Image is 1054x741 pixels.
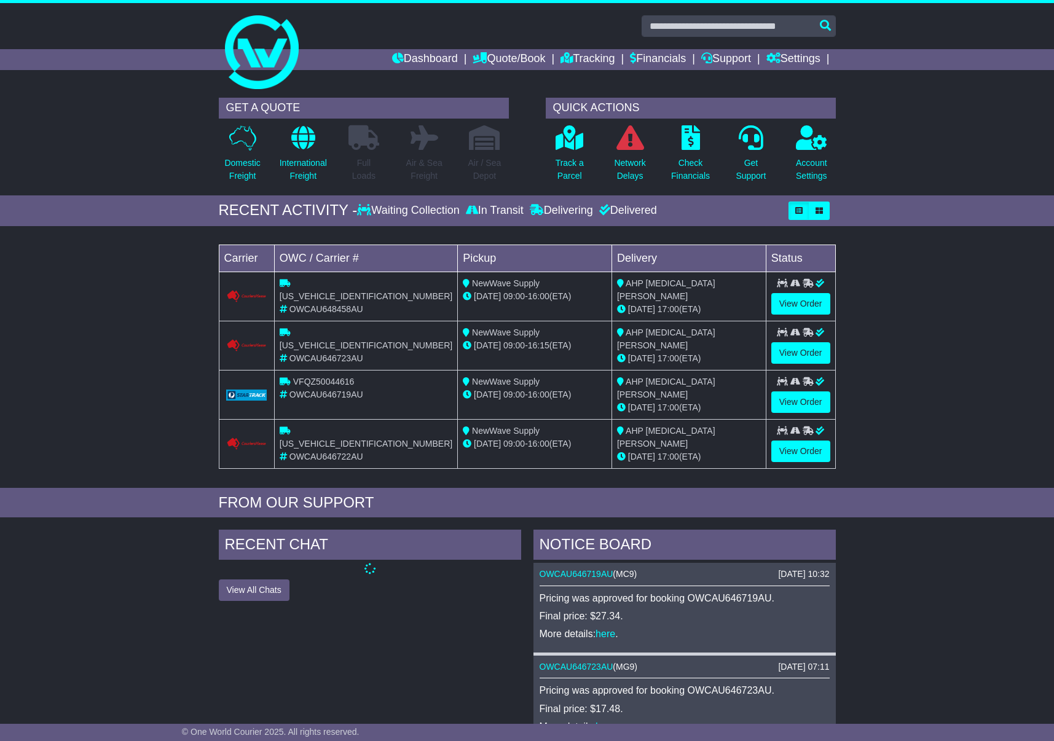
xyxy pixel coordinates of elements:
p: Network Delays [614,157,645,182]
p: International Freight [280,157,327,182]
span: [DATE] [474,439,501,449]
span: 09:00 [503,291,525,301]
div: Waiting Collection [357,204,462,218]
span: NewWave Supply [472,377,540,386]
img: GetCarrierServiceLogo [226,390,267,401]
p: Domestic Freight [224,157,260,182]
span: [DATE] [628,353,655,363]
td: OWC / Carrier # [274,245,457,272]
p: Air & Sea Freight [406,157,442,182]
span: 16:15 [528,340,549,350]
td: Pickup [458,245,612,272]
span: 16:00 [528,291,549,301]
span: [US_VEHICLE_IDENTIFICATION_NUMBER] [280,291,452,301]
span: OWCAU646719AU [289,390,363,399]
a: CheckFinancials [671,125,710,189]
div: ( ) [540,662,830,672]
span: [DATE] [628,402,655,412]
span: [DATE] [628,304,655,314]
a: View Order [771,391,830,413]
a: Tracking [560,49,615,70]
div: - (ETA) [463,339,607,352]
span: [DATE] [474,291,501,301]
span: OWCAU648458AU [289,304,363,314]
span: MG9 [616,662,634,672]
div: ( ) [540,569,830,579]
div: In Transit [463,204,527,218]
a: Support [701,49,751,70]
a: InternationalFreight [279,125,328,189]
div: (ETA) [617,401,761,414]
td: Carrier [219,245,274,272]
div: GET A QUOTE [219,98,509,119]
div: QUICK ACTIONS [546,98,836,119]
div: RECENT CHAT [219,530,521,563]
span: [US_VEHICLE_IDENTIFICATION_NUMBER] [280,340,452,350]
span: 17:00 [658,353,679,363]
span: VFQZ50044616 [293,377,355,386]
p: Pricing was approved for booking OWCAU646719AU. [540,592,830,604]
p: Get Support [736,157,766,182]
td: Status [766,245,835,272]
div: (ETA) [617,303,761,316]
img: Couriers_Please.png [226,339,267,352]
div: [DATE] 10:32 [778,569,829,579]
div: (ETA) [617,352,761,365]
span: AHP [MEDICAL_DATA] [PERSON_NAME] [617,426,715,449]
span: NewWave Supply [472,327,540,337]
p: Track a Parcel [556,157,584,182]
p: More details: . [540,721,830,732]
span: [DATE] [474,340,501,350]
p: Final price: $17.48. [540,703,830,715]
span: [DATE] [474,390,501,399]
span: OWCAU646723AU [289,353,363,363]
span: © One World Courier 2025. All rights reserved. [182,727,360,737]
img: Couriers_Please.png [226,437,267,450]
a: Financials [630,49,686,70]
span: AHP [MEDICAL_DATA] [PERSON_NAME] [617,377,715,399]
a: DomesticFreight [224,125,261,189]
p: Final price: $27.34. [540,610,830,622]
div: RECENT ACTIVITY - [219,202,358,219]
span: NewWave Supply [472,278,540,288]
span: 09:00 [503,439,525,449]
a: NetworkDelays [613,125,646,189]
div: - (ETA) [463,437,607,450]
span: 17:00 [658,402,679,412]
div: Delivering [527,204,596,218]
span: OWCAU646722AU [289,452,363,461]
a: Track aParcel [555,125,584,189]
span: [DATE] [628,452,655,461]
p: More details: . [540,628,830,640]
p: Air / Sea Depot [468,157,501,182]
div: (ETA) [617,450,761,463]
a: OWCAU646723AU [540,662,613,672]
a: Quote/Book [473,49,545,70]
a: here [596,629,615,639]
button: View All Chats [219,579,289,601]
a: GetSupport [735,125,766,189]
td: Delivery [612,245,766,272]
a: Settings [766,49,820,70]
p: Full Loads [348,157,379,182]
div: - (ETA) [463,388,607,401]
a: AccountSettings [795,125,828,189]
a: View Order [771,342,830,364]
span: AHP [MEDICAL_DATA] [PERSON_NAME] [617,278,715,301]
span: NewWave Supply [472,426,540,436]
span: 09:00 [503,340,525,350]
p: Pricing was approved for booking OWCAU646723AU. [540,684,830,696]
span: 09:00 [503,390,525,399]
span: 16:00 [528,390,549,399]
a: OWCAU646719AU [540,569,613,579]
div: Delivered [596,204,657,218]
img: Couriers_Please.png [226,290,267,303]
span: 17:00 [658,452,679,461]
a: View Order [771,293,830,315]
span: 17:00 [658,304,679,314]
span: MC9 [616,569,634,579]
span: [US_VEHICLE_IDENTIFICATION_NUMBER] [280,439,452,449]
div: FROM OUR SUPPORT [219,494,836,512]
p: Account Settings [796,157,827,182]
div: [DATE] 07:11 [778,662,829,672]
